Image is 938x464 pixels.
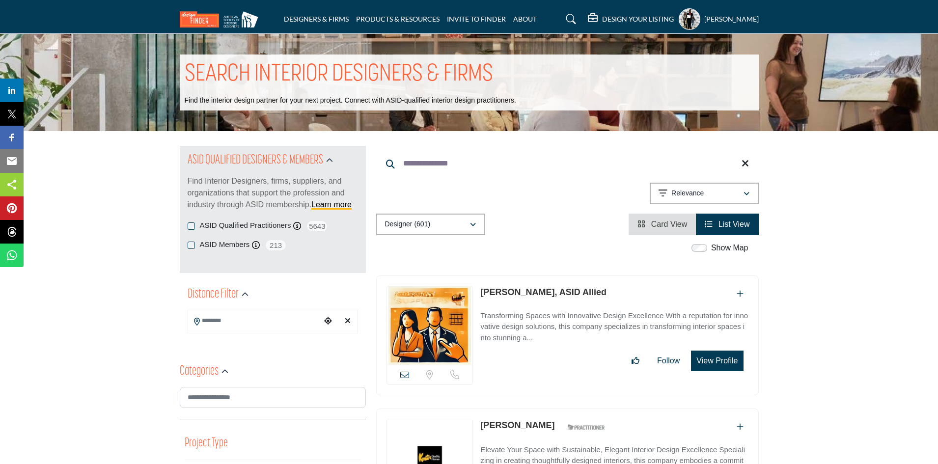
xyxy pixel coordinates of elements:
[188,286,239,303] h2: Distance Filter
[340,311,355,332] div: Clear search location
[188,242,195,249] input: ASID Members checkbox
[180,11,263,27] img: Site Logo
[711,242,748,254] label: Show Map
[737,290,744,298] a: Add To List
[564,421,608,434] img: ASID Qualified Practitioners Badge Icon
[185,96,516,106] p: Find the interior design partner for your next project. Connect with ASID-qualified interior desi...
[480,310,748,344] p: Transforming Spaces with Innovative Design Excellence With a reputation for innovative design sol...
[185,434,228,453] button: Project Type
[188,222,195,230] input: ASID Qualified Practitioners checkbox
[629,214,696,235] li: Card View
[180,363,219,381] h2: Categories
[480,286,607,299] p: Kimberly Webber, ASID Allied
[480,287,607,297] a: [PERSON_NAME], ASID Allied
[737,423,744,431] a: Add To List
[637,220,687,228] a: View Card
[385,219,431,229] p: Designer (601)
[480,420,554,430] a: [PERSON_NAME]
[376,214,485,235] button: Designer (601)
[447,15,506,23] a: INVITE TO FINDER
[651,220,688,228] span: Card View
[602,15,674,24] h5: DESIGN YOUR LISTING
[306,220,328,232] span: 5643
[284,15,349,23] a: DESIGNERS & FIRMS
[704,14,759,24] h5: [PERSON_NAME]
[696,214,758,235] li: List View
[671,189,704,198] p: Relevance
[651,351,686,371] button: Follow
[265,239,287,251] span: 213
[718,220,750,228] span: List View
[387,286,473,365] img: Kimberly Webber, ASID Allied
[185,59,493,90] h1: SEARCH INTERIOR DESIGNERS & FIRMS
[311,200,352,209] a: Learn more
[321,311,335,332] div: Choose your current location
[691,351,743,371] button: View Profile
[188,152,323,169] h2: ASID QUALIFIED DESIGNERS & MEMBERS
[180,387,366,408] input: Search Category
[650,183,759,204] button: Relevance
[556,11,582,27] a: Search
[200,220,291,231] label: ASID Qualified Practitioners
[705,220,749,228] a: View List
[356,15,440,23] a: PRODUCTS & RESOURCES
[376,152,759,175] input: Search Keyword
[588,13,674,25] div: DESIGN YOUR LISTING
[513,15,537,23] a: ABOUT
[188,311,321,330] input: Search Location
[480,419,554,432] p: Rebecca Webber
[679,8,700,30] button: Show hide supplier dropdown
[625,351,646,371] button: Like listing
[188,175,358,211] p: Find Interior Designers, firms, suppliers, and organizations that support the profession and indu...
[200,239,250,250] label: ASID Members
[480,304,748,344] a: Transforming Spaces with Innovative Design Excellence With a reputation for innovative design sol...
